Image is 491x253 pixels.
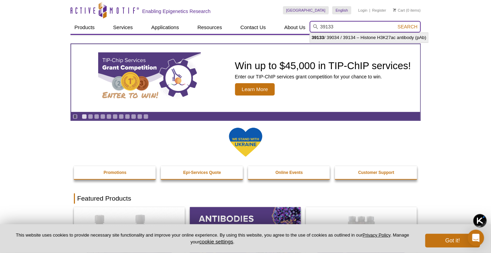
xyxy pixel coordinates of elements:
img: We Stand With Ukraine [229,127,263,157]
a: Go to slide 5 [106,114,112,119]
a: Go to slide 9 [131,114,136,119]
input: Keyword, Cat. No. [310,21,421,33]
a: Go to slide 1 [82,114,87,119]
a: Toggle autoplay [73,114,78,119]
a: Register [372,8,386,13]
span: Learn More [235,83,275,96]
a: Online Events [248,166,331,179]
a: About Us [280,21,310,34]
a: Go to slide 4 [100,114,105,119]
a: Applications [147,21,183,34]
article: TIP-ChIP Services Grant Competition [71,44,420,112]
p: This website uses cookies to provide necessary site functionality and improve your online experie... [11,232,414,245]
a: Go to slide 7 [119,114,124,119]
a: Resources [193,21,226,34]
a: Services [109,21,137,34]
strong: Promotions [104,170,127,175]
a: Epi-Services Quote [161,166,244,179]
img: Your Cart [393,8,396,12]
a: [GEOGRAPHIC_DATA] [283,6,329,14]
div: Open Intercom Messenger [468,230,484,246]
strong: Customer Support [358,170,394,175]
a: Go to slide 11 [143,114,148,119]
a: Contact Us [236,21,270,34]
a: Go to slide 8 [125,114,130,119]
a: Cart [393,8,405,13]
h2: Enabling Epigenetics Research [142,8,211,14]
li: | [370,6,371,14]
a: Go to slide 3 [94,114,99,119]
li: / 39034 / 39134 – Histone H3K27ac antibody (pAb) [310,33,428,42]
a: Go to slide 6 [113,114,118,119]
strong: 39133 [312,35,324,40]
button: cookie settings [199,239,233,244]
a: Customer Support [335,166,418,179]
strong: Epi-Services Quote [183,170,221,175]
a: Promotions [74,166,157,179]
a: Go to slide 10 [137,114,142,119]
span: Search [398,24,417,29]
strong: Online Events [275,170,303,175]
li: (0 items) [393,6,421,14]
a: English [332,6,351,14]
h2: Win up to $45,000 in TIP-ChIP services! [235,61,411,71]
p: Enter our TIP-ChIP services grant competition for your chance to win. [235,74,411,80]
h2: Featured Products [74,193,417,204]
a: Login [358,8,367,13]
img: TIP-ChIP Services Grant Competition [98,52,201,104]
a: Go to slide 2 [88,114,93,119]
a: TIP-ChIP Services Grant Competition Win up to $45,000 in TIP-ChIP services! Enter our TIP-ChIP se... [71,44,420,112]
button: Search [396,24,419,30]
a: Privacy Policy [363,232,390,238]
a: Products [70,21,99,34]
button: Got it! [425,234,480,248]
